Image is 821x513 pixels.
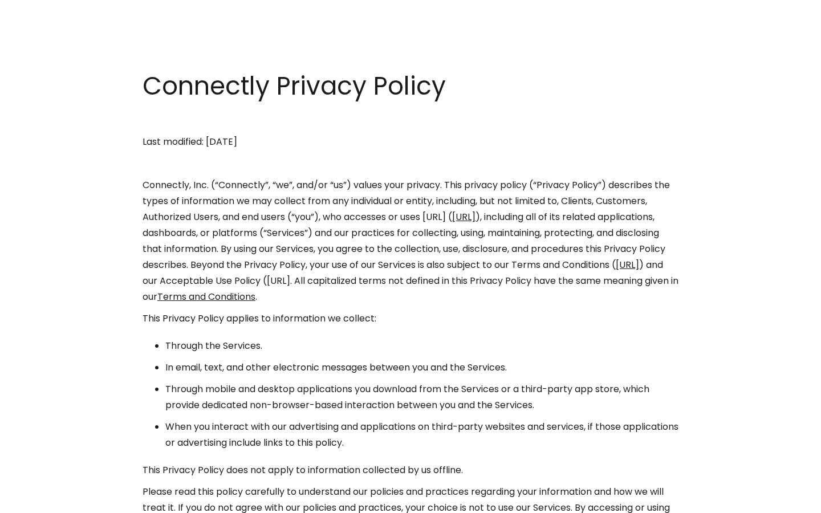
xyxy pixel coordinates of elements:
[143,68,678,104] h1: Connectly Privacy Policy
[157,290,255,303] a: Terms and Conditions
[165,381,678,413] li: Through mobile and desktop applications you download from the Services or a third-party app store...
[616,258,639,271] a: [URL]
[165,360,678,376] li: In email, text, and other electronic messages between you and the Services.
[165,419,678,451] li: When you interact with our advertising and applications on third-party websites and services, if ...
[11,492,68,509] aside: Language selected: English
[143,311,678,327] p: This Privacy Policy applies to information we collect:
[143,177,678,305] p: Connectly, Inc. (“Connectly”, “we”, and/or “us”) values your privacy. This privacy policy (“Priva...
[143,112,678,128] p: ‍
[23,493,68,509] ul: Language list
[452,210,475,223] a: [URL]
[143,462,678,478] p: This Privacy Policy does not apply to information collected by us offline.
[143,156,678,172] p: ‍
[143,134,678,150] p: Last modified: [DATE]
[165,338,678,354] li: Through the Services.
